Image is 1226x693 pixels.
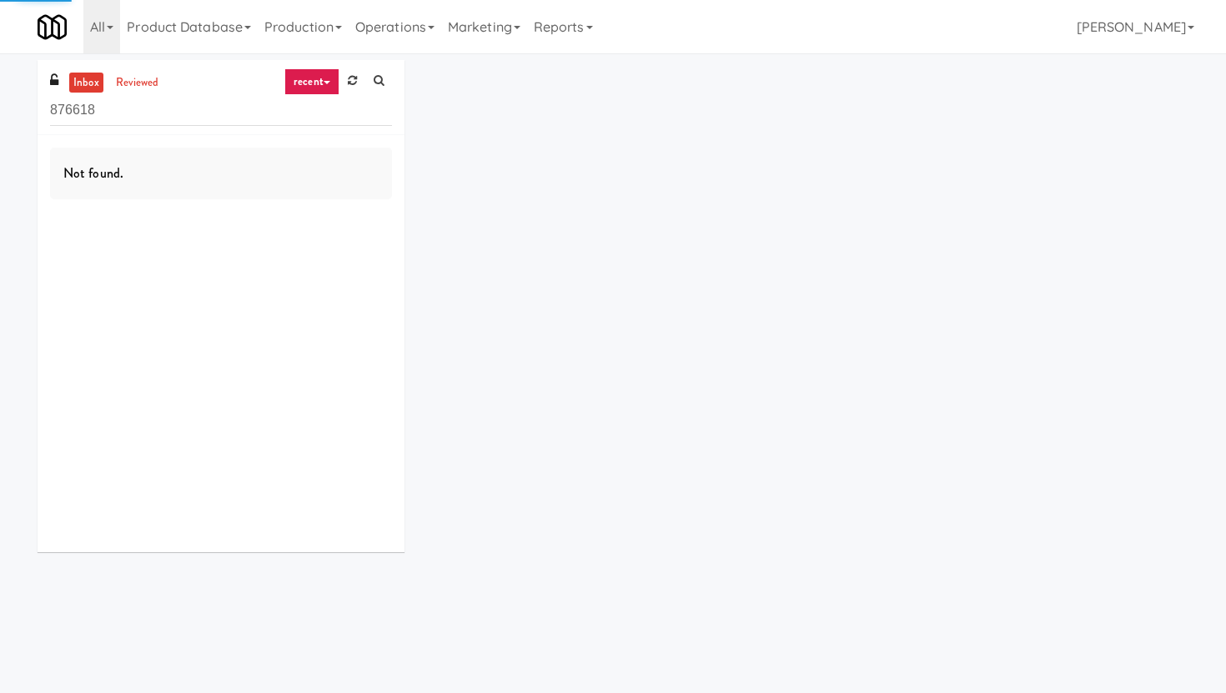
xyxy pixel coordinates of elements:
[50,95,392,126] input: Search vision orders
[63,163,123,183] span: Not found.
[284,68,339,95] a: recent
[112,73,163,93] a: reviewed
[38,13,67,42] img: Micromart
[69,73,103,93] a: inbox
